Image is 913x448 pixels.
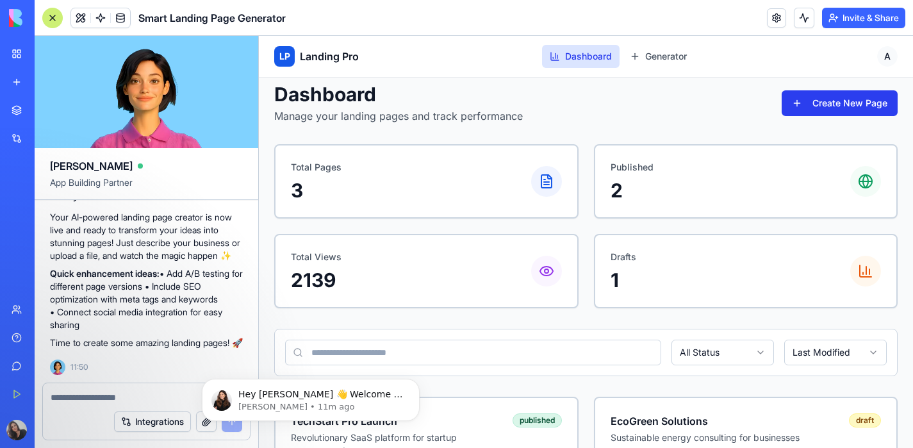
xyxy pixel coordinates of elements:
[352,377,586,393] h3: EcoGreen Solutions
[15,47,264,70] h1: Dashboard
[50,360,65,375] img: Ella_00000_wcx2te.png
[352,395,586,408] p: Sustainable energy consulting for businesses
[50,267,243,331] p: • Add A/B testing for different page versions • Include SEO optimization with meta tags and keywo...
[352,215,377,228] p: Drafts
[618,10,639,31] button: A
[50,336,243,349] p: Time to create some amazing landing pages! 🚀
[822,8,905,28] button: Invite & Share
[352,143,395,166] p: 2
[32,395,249,421] p: Revolutionary SaaS platform for startup management
[50,268,160,279] strong: Quick enhancement ideas:
[283,9,361,32] a: Dashboard
[15,10,100,31] a: LPLanding Pro
[50,158,133,174] span: [PERSON_NAME]
[523,54,639,80] button: Create New Page
[15,72,264,88] p: Manage your landing pages and track performance
[70,362,88,372] span: 11:50
[114,411,191,432] button: Integrations
[352,233,377,256] p: 1
[32,377,249,393] h3: TechStart Pro Launch
[32,215,83,228] p: Total Views
[138,10,286,26] span: Smart Landing Page Generator
[352,125,395,138] p: Published
[32,125,83,138] p: Total Pages
[183,352,439,442] iframe: Intercom notifications message
[306,14,353,27] span: Dashboard
[9,9,88,27] img: logo
[50,211,243,262] p: Your AI-powered landing page creator is now live and ready to transform your ideas into stunning ...
[386,14,428,27] span: Generator
[41,13,100,28] span: Landing Pro
[590,377,622,392] div: draft
[50,176,243,199] span: App Building Partner
[6,420,27,440] img: ACg8ocKEPit6X_GjuEwR7Ju6JFF772EZsKchF3iYH-YStDWrPZLP3RjzaQ=s96-c
[254,377,303,392] div: published
[21,14,31,27] span: LP
[32,233,83,256] p: 2139
[32,143,83,166] p: 3
[363,9,436,32] a: Generator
